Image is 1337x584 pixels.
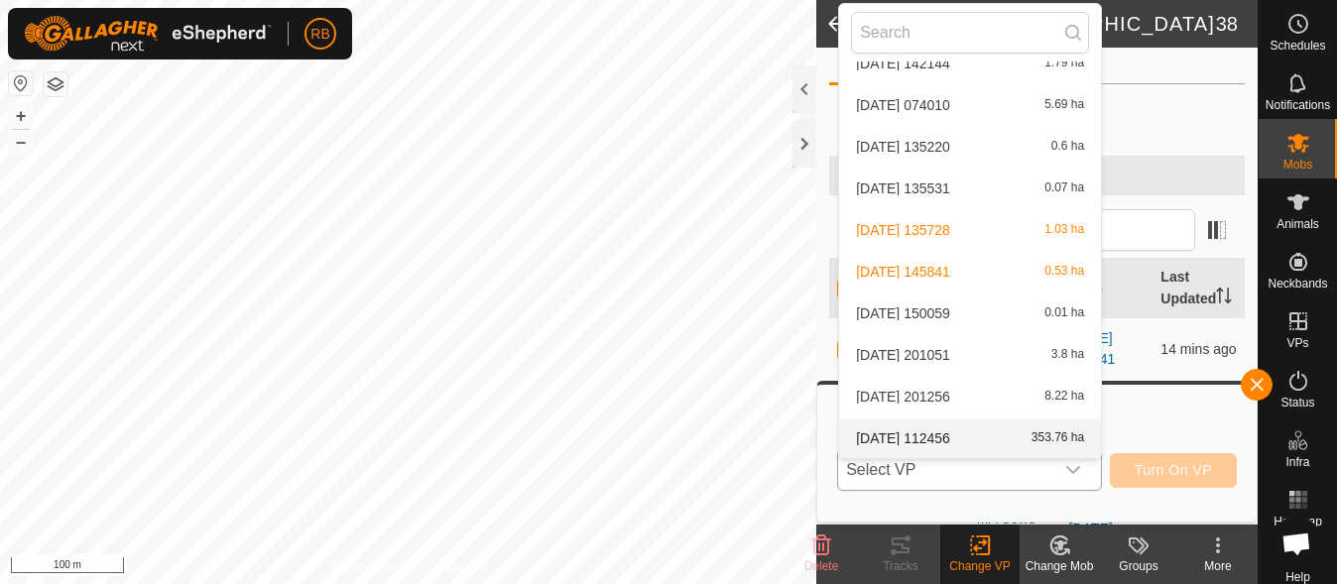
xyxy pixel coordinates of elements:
span: [DATE] 145841 [856,265,950,279]
th: VP [1061,259,1154,318]
span: [DATE] 135728 [856,223,950,237]
span: Status [1280,397,1314,409]
button: + [9,104,33,128]
span: RB [310,24,329,45]
div: Tracks [861,557,940,575]
span: 3.8 ha [1051,348,1084,362]
li: 2025-09-06 201051 [839,335,1101,375]
button: – [9,130,33,154]
span: VPs [1286,337,1308,349]
span: 0.01 ha [1044,306,1084,320]
span: Animals [1276,218,1319,230]
li: 2025-09-07 112456 [839,418,1101,458]
span: 7 Sept 2025, 12:34 pm [1160,341,1236,357]
button: Map Layers [44,72,67,96]
div: dropdown trigger [1053,450,1093,490]
a: Privacy Policy [330,558,405,576]
li: 2025-09-06 150059 [839,293,1101,333]
li: 2025-08-25 074010 [839,85,1101,125]
span: [DATE] 074010 [856,98,950,112]
button: Turn On VP [1110,453,1237,488]
span: Mobs [1283,159,1312,171]
span: Heatmap [1274,516,1322,527]
span: 0.53 ha [1044,265,1084,279]
button: Reset Map [9,71,33,95]
li: DETAILS [829,61,902,85]
span: 0.07 ha [1044,181,1084,195]
div: More [1178,557,1258,575]
span: [DATE] 142144 [856,57,950,70]
li: 2025-09-06 135220 [839,127,1101,167]
span: 1.79 ha [1044,57,1084,70]
li: 2025-09-06 135531 [839,169,1101,208]
li: 2025-08-22 142144 [839,44,1101,83]
span: [DATE] 112456 [856,431,950,445]
div: Open chat [1270,517,1323,570]
p-sorticon: Activate to sort [1216,291,1232,306]
span: 1.03 ha [1044,223,1084,237]
span: Select VP [838,450,1052,490]
a: Contact Us [427,558,486,576]
div: Change VP [940,557,1020,575]
input: Search [851,12,1089,54]
span: Turn On VP [1135,462,1212,478]
span: 353.76 ha [1032,431,1084,445]
img: Gallagher Logo [24,16,272,52]
span: 5.69 ha [1044,98,1084,112]
span: [DATE] 135531 [856,181,950,195]
span: 0.6 ha [1051,140,1084,154]
span: [DATE] 201256 [856,390,950,404]
li: 2025-09-06 135728 [839,210,1101,250]
span: Help [1285,571,1310,583]
span: Delete [804,559,839,573]
li: 2025-09-06 145841 [839,252,1101,292]
span: [DATE] 135220 [856,140,950,154]
span: Neckbands [1268,278,1327,290]
span: Notifications [1266,99,1330,111]
th: Last Updated [1153,259,1245,318]
li: 2025-09-06 201256 [839,377,1101,416]
div: Change Mob [1020,557,1099,575]
span: 38 [1216,9,1238,39]
span: [DATE] 150059 [856,306,950,320]
span: Schedules [1270,40,1325,52]
span: Infra [1285,456,1309,468]
span: 8.22 ha [1044,390,1084,404]
span: [DATE] 201051 [856,348,950,362]
div: Groups [1099,557,1178,575]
